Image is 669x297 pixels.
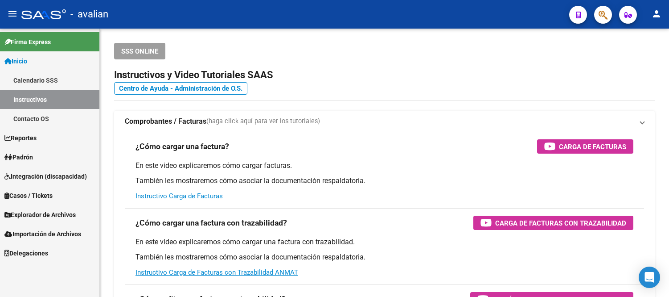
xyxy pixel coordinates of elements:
[70,4,108,24] span: - avalian
[135,237,633,247] p: En este video explicaremos cómo cargar una factura con trazabilidad.
[114,67,655,84] h2: Instructivos y Video Tutoriales SAAS
[651,8,662,19] mat-icon: person
[125,117,206,126] strong: Comprobantes / Facturas
[121,47,158,55] span: SSS ONLINE
[4,172,87,181] span: Integración (discapacidad)
[537,139,633,154] button: Carga de Facturas
[559,141,626,152] span: Carga de Facturas
[495,218,626,229] span: Carga de Facturas con Trazabilidad
[135,217,287,229] h3: ¿Cómo cargar una factura con trazabilidad?
[135,192,223,200] a: Instructivo Carga de Facturas
[4,229,81,239] span: Importación de Archivos
[4,191,53,201] span: Casos / Tickets
[114,43,165,59] button: SSS ONLINE
[135,140,229,153] h3: ¿Cómo cargar una factura?
[4,37,51,47] span: Firma Express
[135,252,633,262] p: También les mostraremos cómo asociar la documentación respaldatoria.
[4,248,48,258] span: Delegaciones
[135,268,298,276] a: Instructivo Carga de Facturas con Trazabilidad ANMAT
[639,267,660,288] div: Open Intercom Messenger
[135,161,633,171] p: En este video explicaremos cómo cargar facturas.
[4,152,33,162] span: Padrón
[114,111,655,132] mat-expansion-panel-header: Comprobantes / Facturas(haga click aquí para ver los tutoriales)
[7,8,18,19] mat-icon: menu
[4,133,37,143] span: Reportes
[206,117,320,126] span: (haga click aquí para ver los tutoriales)
[135,176,633,186] p: También les mostraremos cómo asociar la documentación respaldatoria.
[114,82,247,95] a: Centro de Ayuda - Administración de O.S.
[473,216,633,230] button: Carga de Facturas con Trazabilidad
[4,56,27,66] span: Inicio
[4,210,76,220] span: Explorador de Archivos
